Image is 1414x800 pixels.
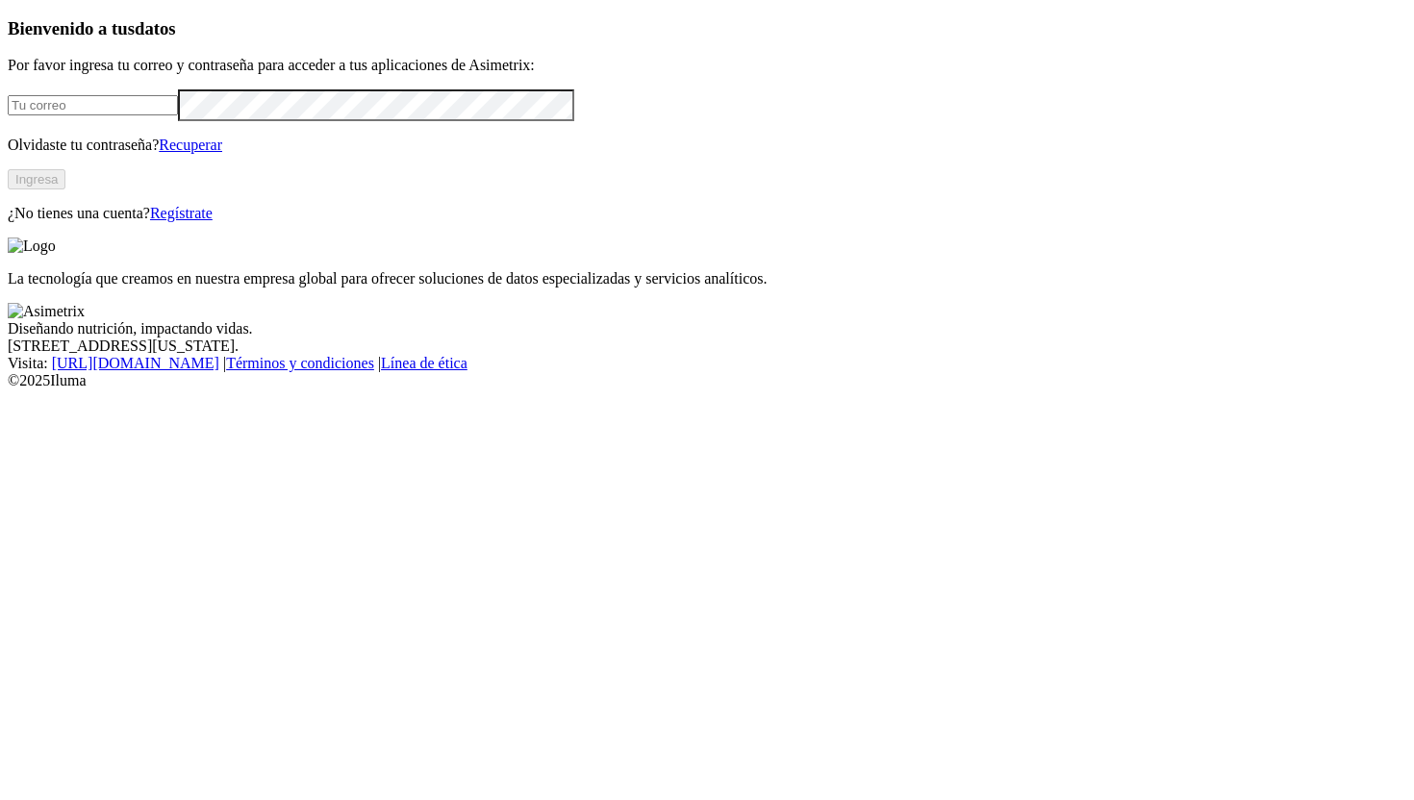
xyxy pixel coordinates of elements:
div: Diseñando nutrición, impactando vidas. [8,320,1406,337]
p: La tecnología que creamos en nuestra empresa global para ofrecer soluciones de datos especializad... [8,270,1406,287]
div: Visita : | | [8,355,1406,372]
div: [STREET_ADDRESS][US_STATE]. [8,337,1406,355]
a: Recuperar [159,137,222,153]
a: [URL][DOMAIN_NAME] [52,355,219,371]
button: Ingresa [8,169,65,189]
h3: Bienvenido a tus [8,18,1406,39]
a: Línea de ética [381,355,467,371]
a: Términos y condiciones [226,355,374,371]
span: datos [135,18,176,38]
img: Logo [8,237,56,255]
p: Por favor ingresa tu correo y contraseña para acceder a tus aplicaciones de Asimetrix: [8,57,1406,74]
a: Regístrate [150,205,213,221]
input: Tu correo [8,95,178,115]
img: Asimetrix [8,303,85,320]
p: ¿No tienes una cuenta? [8,205,1406,222]
p: Olvidaste tu contraseña? [8,137,1406,154]
div: © 2025 Iluma [8,372,1406,389]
